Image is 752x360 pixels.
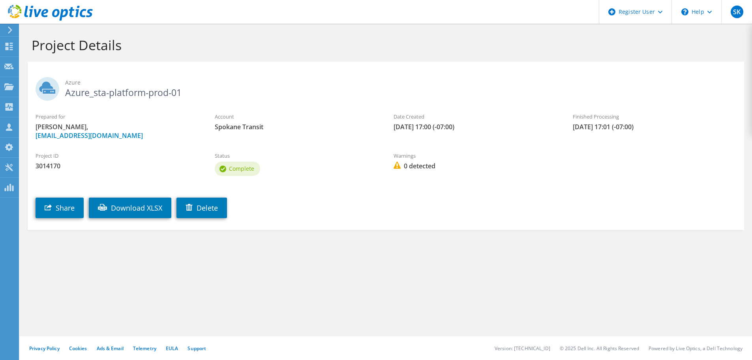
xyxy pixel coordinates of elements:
[65,78,736,87] span: Azure
[188,345,206,352] a: Support
[36,77,736,97] h2: Azure_sta-platform-prod-01
[36,123,199,140] span: [PERSON_NAME],
[394,152,557,160] label: Warnings
[394,162,557,170] span: 0 detected
[394,113,557,121] label: Date Created
[573,123,736,131] span: [DATE] 17:01 (-07:00)
[29,345,60,352] a: Privacy Policy
[215,113,378,121] label: Account
[495,345,550,352] li: Version: [TECHNICAL_ID]
[649,345,743,352] li: Powered by Live Optics, a Dell Technology
[176,198,227,218] a: Delete
[394,123,557,131] span: [DATE] 17:00 (-07:00)
[133,345,156,352] a: Telemetry
[32,37,736,53] h1: Project Details
[229,165,254,172] span: Complete
[36,162,199,170] span: 3014170
[36,113,199,121] label: Prepared for
[731,6,743,18] span: SK
[36,198,84,218] a: Share
[215,152,378,160] label: Status
[36,131,143,140] a: [EMAIL_ADDRESS][DOMAIN_NAME]
[166,345,178,352] a: EULA
[681,8,688,15] svg: \n
[89,198,171,218] a: Download XLSX
[97,345,124,352] a: Ads & Email
[215,123,378,131] span: Spokane Transit
[69,345,87,352] a: Cookies
[36,152,199,160] label: Project ID
[560,345,639,352] li: © 2025 Dell Inc. All Rights Reserved
[573,113,736,121] label: Finished Processing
